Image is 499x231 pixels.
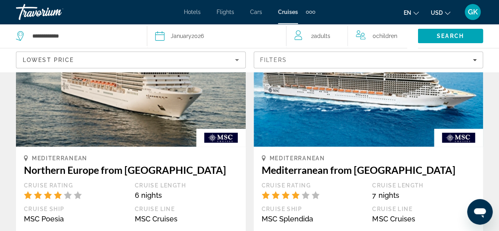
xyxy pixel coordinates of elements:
div: MSC Cruises [135,215,238,223]
input: Select cruise destination [32,30,139,42]
img: Cruise company logo [434,129,483,147]
button: Select cruise date [155,24,278,48]
div: Cruise Rating [262,182,365,189]
span: Mediterranean [270,155,325,161]
button: Search [418,29,483,43]
span: en [404,10,411,16]
button: Extra navigation items [306,6,315,18]
div: Cruise Length [372,182,475,189]
span: Mediterranean [32,155,87,161]
div: 2026 [171,30,204,42]
div: 7 nights [372,191,475,199]
iframe: Кнопка запуска окна обмена сообщениями [467,199,493,225]
span: 0 [373,30,397,42]
button: Change language [404,7,419,18]
button: Travelers: 2 adults, 0 children [286,24,418,48]
a: Hotels [184,9,201,15]
span: Children [376,33,397,39]
h3: Mediterranean from [GEOGRAPHIC_DATA] [262,164,475,176]
div: MSC Splendida [262,215,365,223]
a: Cruises [278,9,298,15]
div: Cruise Rating [24,182,127,189]
a: Travorium [16,2,96,22]
img: Cruise company logo [196,129,245,147]
button: User Menu [462,4,483,20]
mat-select: Sort by [23,55,239,65]
span: USD [431,10,443,16]
h3: Northern Europe from [GEOGRAPHIC_DATA] [24,164,238,176]
button: Change currency [431,7,450,18]
span: Lowest Price [23,57,74,63]
img: Northern Europe from Southampton [16,19,246,147]
span: Adults [314,33,330,39]
span: Filters [260,57,287,63]
a: Flights [217,9,234,15]
div: Cruise Line [372,205,475,213]
div: MSC Cruises [372,215,475,223]
div: Cruise Ship [24,205,127,213]
div: Cruise Ship [262,205,365,213]
span: GK [468,8,478,16]
div: Cruise Line [135,205,238,213]
span: Search [437,33,464,39]
div: MSC Poesia [24,215,127,223]
span: 2 [311,30,330,42]
img: Mediterranean from Barcelona [254,19,483,147]
div: 6 nights [135,191,238,199]
button: Filters [254,52,483,68]
a: Cars [250,9,262,15]
div: Cruise Length [135,182,238,189]
span: January [171,33,191,39]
